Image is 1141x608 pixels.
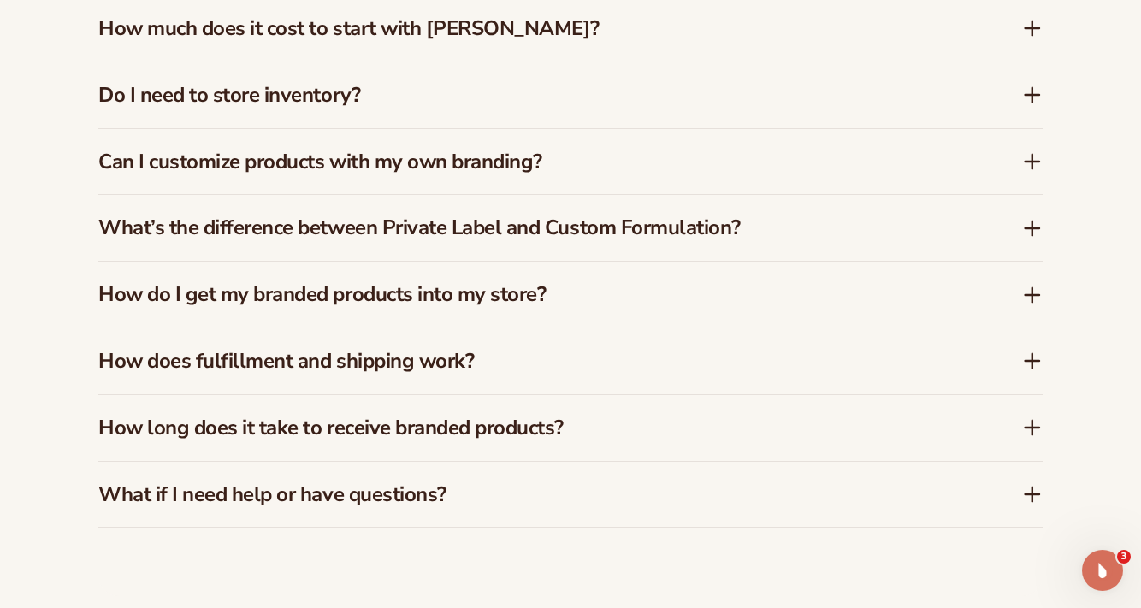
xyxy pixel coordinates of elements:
iframe: Intercom live chat [1082,550,1123,591]
h3: How does fulfillment and shipping work? [98,349,971,374]
h3: What’s the difference between Private Label and Custom Formulation? [98,215,971,240]
h3: Do I need to store inventory? [98,83,971,108]
h3: What if I need help or have questions? [98,482,971,507]
h3: How do I get my branded products into my store? [98,282,971,307]
h3: Can I customize products with my own branding? [98,150,971,174]
h3: How long does it take to receive branded products? [98,416,971,440]
span: 3 [1117,550,1131,564]
h3: How much does it cost to start with [PERSON_NAME]? [98,16,971,41]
